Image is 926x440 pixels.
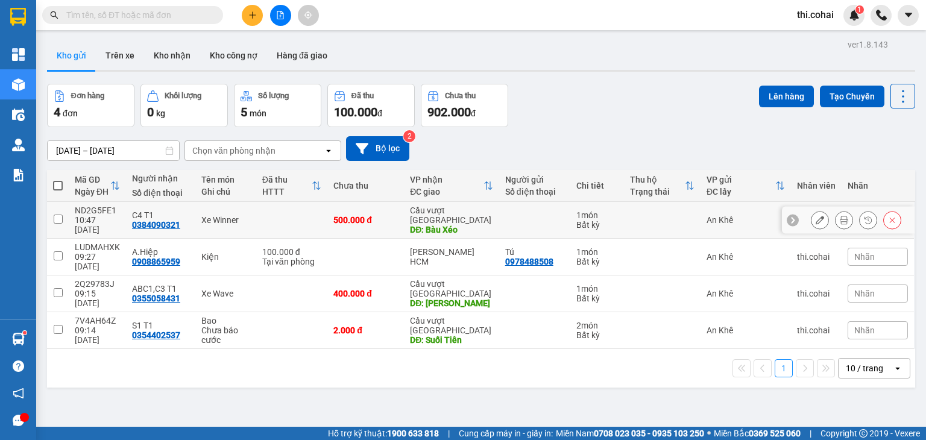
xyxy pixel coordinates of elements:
[192,145,276,157] div: Chọn văn phòng nhận
[576,257,618,266] div: Bất kỳ
[12,139,25,151] img: warehouse-icon
[505,175,564,184] div: Người gửi
[201,325,250,345] div: Chưa báo cước
[576,294,618,303] div: Bất kỳ
[63,108,78,118] span: đơn
[75,215,120,234] div: 10:47 [DATE]
[262,257,321,266] div: Tại văn phòng
[556,427,704,440] span: Miền Nam
[54,105,60,119] span: 4
[410,298,493,308] div: DĐ: Tam Phước
[75,242,120,252] div: LUDMAHXK
[624,170,701,202] th: Toggle SortBy
[234,84,321,127] button: Số lượng5món
[12,48,25,61] img: dashboard-icon
[201,187,250,196] div: Ghi chú
[132,294,180,303] div: 0355058431
[787,7,843,22] span: thi.cohai
[594,429,704,438] strong: 0708 023 035 - 0935 103 250
[132,321,189,330] div: S1 T1
[328,427,439,440] span: Hỗ trợ kỹ thuật:
[10,8,26,26] img: logo-vxr
[387,429,439,438] strong: 1900 633 818
[48,141,179,160] input: Select a date range.
[797,325,836,335] div: thi.cohai
[201,252,250,262] div: Kiện
[47,84,134,127] button: Đơn hàng4đơn
[855,5,864,14] sup: 1
[165,92,201,100] div: Khối lượng
[250,108,266,118] span: món
[427,105,471,119] span: 902.000
[132,247,189,257] div: A.Hiệp
[459,427,553,440] span: Cung cấp máy in - giấy in:
[132,330,180,340] div: 0354402537
[267,41,337,70] button: Hàng đã giao
[132,188,189,198] div: Số điện thoại
[12,108,25,121] img: warehouse-icon
[903,10,914,20] span: caret-down
[258,92,289,100] div: Số lượng
[505,187,564,196] div: Số điện thoại
[69,170,126,202] th: Toggle SortBy
[75,289,120,308] div: 09:15 [DATE]
[810,427,811,440] span: |
[147,105,154,119] span: 0
[505,247,564,257] div: Tú
[201,316,250,325] div: Bao
[47,41,96,70] button: Kho gửi
[893,363,902,373] svg: open
[66,8,209,22] input: Tìm tên, số ĐT hoặc mã đơn
[576,321,618,330] div: 2 món
[324,146,333,156] svg: open
[448,427,450,440] span: |
[333,215,398,225] div: 500.000 đ
[707,431,711,436] span: ⚪️
[576,210,618,220] div: 1 món
[304,11,312,19] span: aim
[630,187,685,196] div: Trạng thái
[75,316,120,325] div: 7V4AH64Z
[75,206,120,215] div: ND2G5FE1
[707,175,775,184] div: VP gửi
[410,187,483,196] div: ĐC giao
[854,252,875,262] span: Nhãn
[50,11,58,19] span: search
[410,316,493,335] div: Cầu vượt [GEOGRAPHIC_DATA]
[12,333,25,345] img: warehouse-icon
[576,330,618,340] div: Bất kỳ
[327,84,415,127] button: Đã thu100.000đ
[75,252,120,271] div: 09:27 [DATE]
[256,170,327,202] th: Toggle SortBy
[75,187,110,196] div: Ngày ĐH
[140,84,228,127] button: Khối lượng0kg
[75,279,120,289] div: 2Q29783J
[12,169,25,181] img: solution-icon
[270,5,291,26] button: file-add
[13,360,24,372] span: question-circle
[12,78,25,91] img: warehouse-icon
[707,325,785,335] div: An Khê
[333,289,398,298] div: 400.000 đ
[156,108,165,118] span: kg
[849,10,860,20] img: icon-new-feature
[96,41,144,70] button: Trên xe
[775,359,793,377] button: 1
[811,211,829,229] div: Sửa đơn hàng
[201,175,250,184] div: Tên món
[797,252,836,262] div: thi.cohai
[71,92,104,100] div: Đơn hàng
[701,170,791,202] th: Toggle SortBy
[576,220,618,230] div: Bất kỳ
[410,247,493,266] div: [PERSON_NAME] HCM
[276,11,285,19] span: file-add
[797,289,836,298] div: thi.cohai
[248,11,257,19] span: plus
[846,362,883,374] div: 10 / trang
[242,5,263,26] button: plus
[403,130,415,142] sup: 2
[859,429,868,438] span: copyright
[13,415,24,426] span: message
[707,252,785,262] div: An Khê
[714,427,801,440] span: Miền Bắc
